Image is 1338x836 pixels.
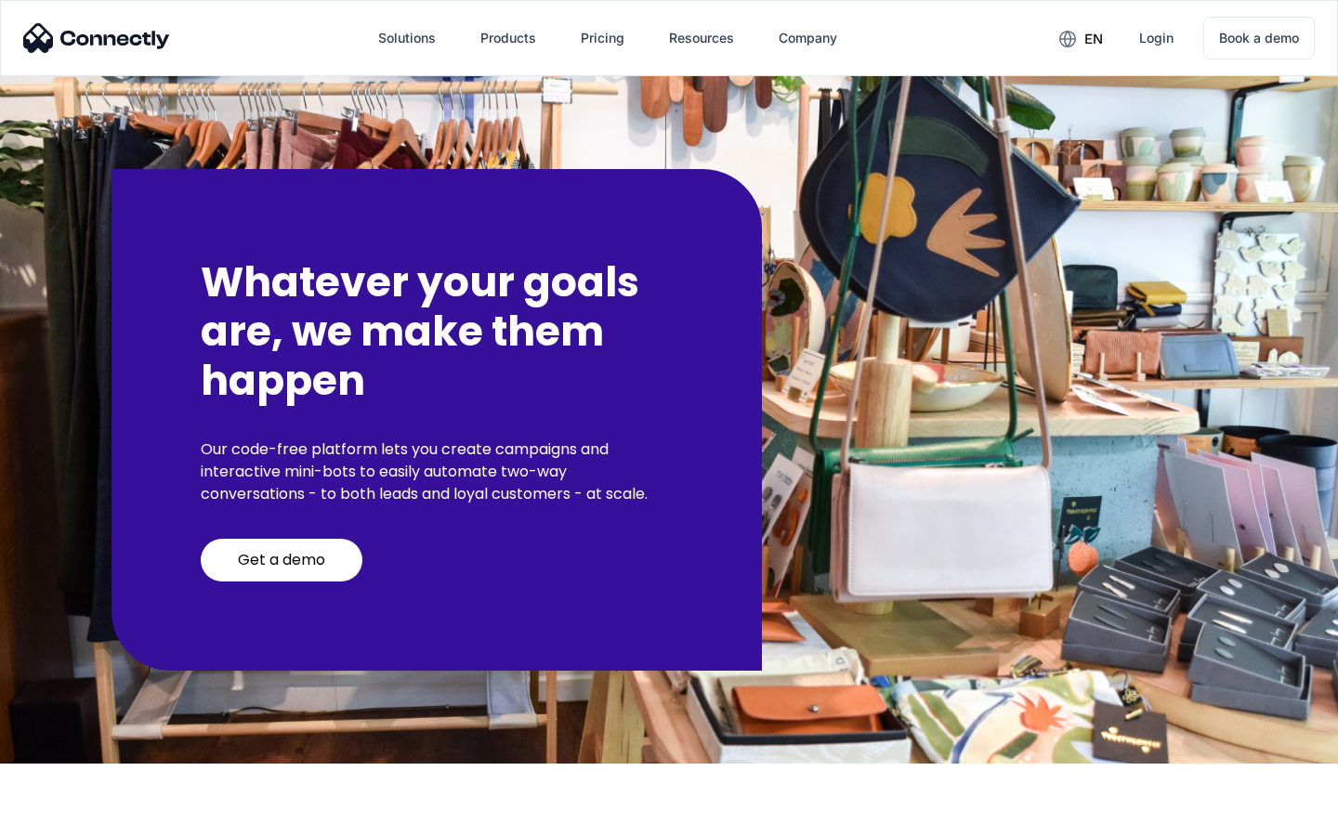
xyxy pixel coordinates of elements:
[201,539,362,581] a: Get a demo
[378,25,436,51] div: Solutions
[669,25,734,51] div: Resources
[37,803,111,829] ul: Language list
[201,438,673,505] p: Our code-free platform lets you create campaigns and interactive mini-bots to easily automate two...
[480,25,536,51] div: Products
[779,25,837,51] div: Company
[1203,17,1315,59] a: Book a demo
[238,551,325,569] div: Get a demo
[1139,25,1174,51] div: Login
[1124,16,1188,60] a: Login
[19,803,111,829] aside: Language selected: English
[581,25,624,51] div: Pricing
[1084,26,1103,52] div: en
[566,16,639,60] a: Pricing
[201,258,673,405] h2: Whatever your goals are, we make them happen
[23,23,170,53] img: Connectly Logo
